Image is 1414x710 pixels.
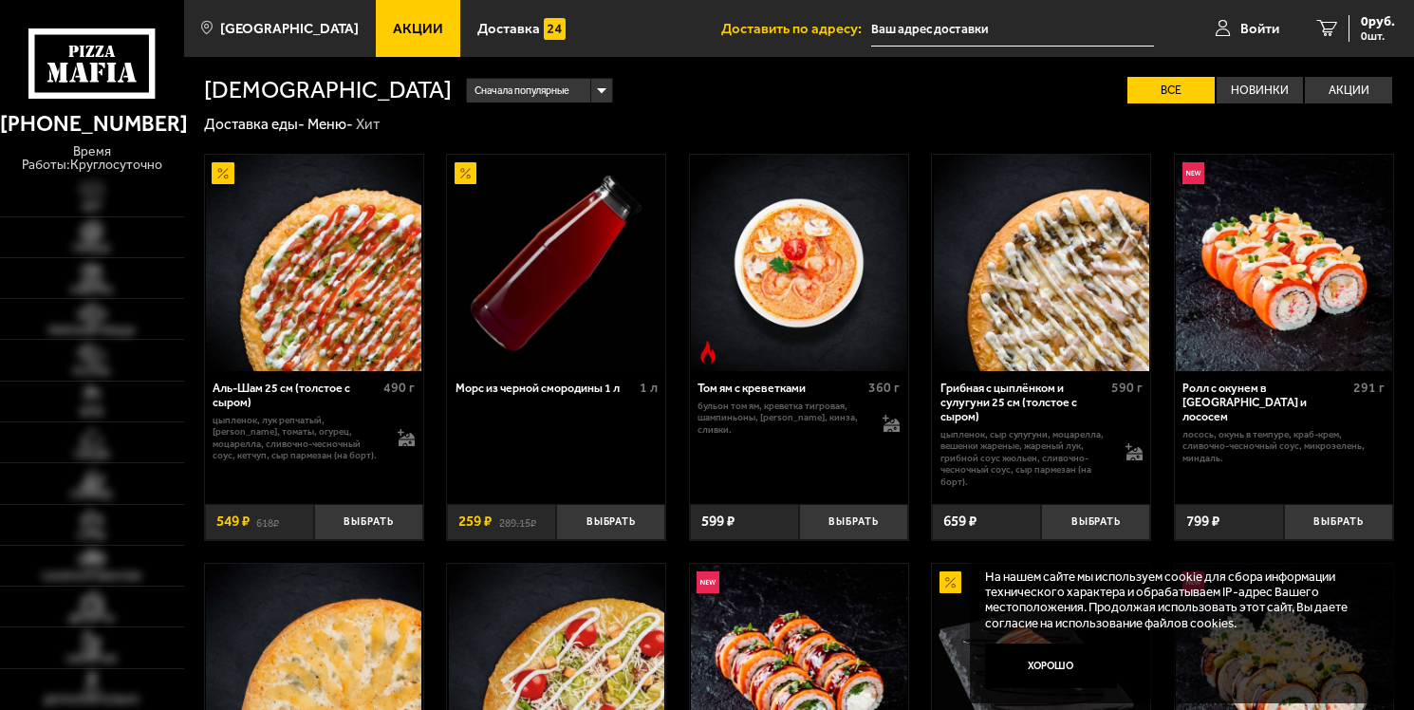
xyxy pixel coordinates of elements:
label: Акции [1305,77,1392,103]
button: Выбрать [314,504,423,540]
p: бульон том ям, креветка тигровая, шампиньоны, [PERSON_NAME], кинза, сливки. [698,401,868,436]
span: Войти [1240,22,1279,36]
span: 549 ₽ [216,514,250,530]
div: Аль-Шам 25 см (толстое с сыром) [213,382,379,410]
a: НовинкаРолл с окунем в темпуре и лососем [1175,155,1393,370]
p: На нашем сайте мы используем cookie для сбора информации технического характера и обрабатываем IP... [985,569,1368,629]
input: Ваш адрес доставки [871,11,1154,47]
img: Ролл с окунем в темпуре и лососем [1176,155,1391,370]
p: цыпленок, сыр сулугуни, моцарелла, вешенки жареные, жареный лук, грибной соус Жюльен, сливочно-че... [940,429,1111,488]
p: лосось, окунь в темпуре, краб-крем, сливочно-чесночный соус, микрозелень, миндаль. [1182,429,1385,464]
div: Морс из черной смородины 1 л [456,382,635,396]
span: 360 г [868,380,900,396]
span: Доставка [477,22,540,36]
button: Выбрать [799,504,908,540]
a: Доставка еды- [204,116,305,133]
span: 799 ₽ [1186,514,1219,530]
div: Грибная с цыплёнком и сулугуни 25 см (толстое с сыром) [940,382,1107,424]
img: Острое блюдо [697,341,718,363]
a: Грибная с цыплёнком и сулугуни 25 см (толстое с сыром) [932,155,1150,370]
label: Новинки [1217,77,1304,103]
a: АкционныйАль-Шам 25 см (толстое с сыром) [205,155,423,370]
h1: [DEMOGRAPHIC_DATA] [204,79,452,103]
img: Акционный [212,162,233,184]
img: Акционный [940,571,961,593]
img: Акционный [455,162,476,184]
a: Меню- [307,116,353,133]
img: Аль-Шам 25 см (толстое с сыром) [206,155,421,370]
span: 590 г [1111,380,1143,396]
span: 490 г [383,380,415,396]
div: Ролл с окунем в [GEOGRAPHIC_DATA] и лососем [1182,382,1349,424]
span: 1 л [640,380,658,396]
div: Том ям с креветками [698,382,864,396]
img: Новинка [1182,162,1204,184]
div: Хит [356,115,380,134]
a: Острое блюдоТом ям с креветками [690,155,908,370]
span: Доставить по адресу: [721,22,871,36]
label: Все [1127,77,1215,103]
img: Том ям с креветками [691,155,906,370]
s: 618 ₽ [256,514,279,530]
img: Новинка [697,571,718,593]
span: 599 ₽ [701,514,735,530]
p: цыпленок, лук репчатый, [PERSON_NAME], томаты, огурец, моцарелла, сливочно-чесночный соус, кетчуп... [213,415,383,462]
span: 659 ₽ [943,514,977,530]
button: Выбрать [1041,504,1150,540]
span: 0 шт. [1361,30,1395,42]
s: 289.15 ₽ [499,514,536,530]
span: Акции [393,22,443,36]
img: 15daf4d41897b9f0e9f617042186c801.svg [544,18,566,40]
button: Выбрать [1284,504,1393,540]
span: 0 руб. [1361,15,1395,28]
span: Сначала популярные [474,77,569,104]
span: 259 ₽ [458,514,492,530]
a: АкционныйМорс из черной смородины 1 л [447,155,665,370]
span: [GEOGRAPHIC_DATA] [220,22,359,36]
button: Хорошо [985,644,1118,688]
span: 291 г [1353,380,1385,396]
img: Морс из черной смородины 1 л [449,155,664,370]
img: Грибная с цыплёнком и сулугуни 25 см (толстое с сыром) [934,155,1149,370]
button: Выбрать [556,504,665,540]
